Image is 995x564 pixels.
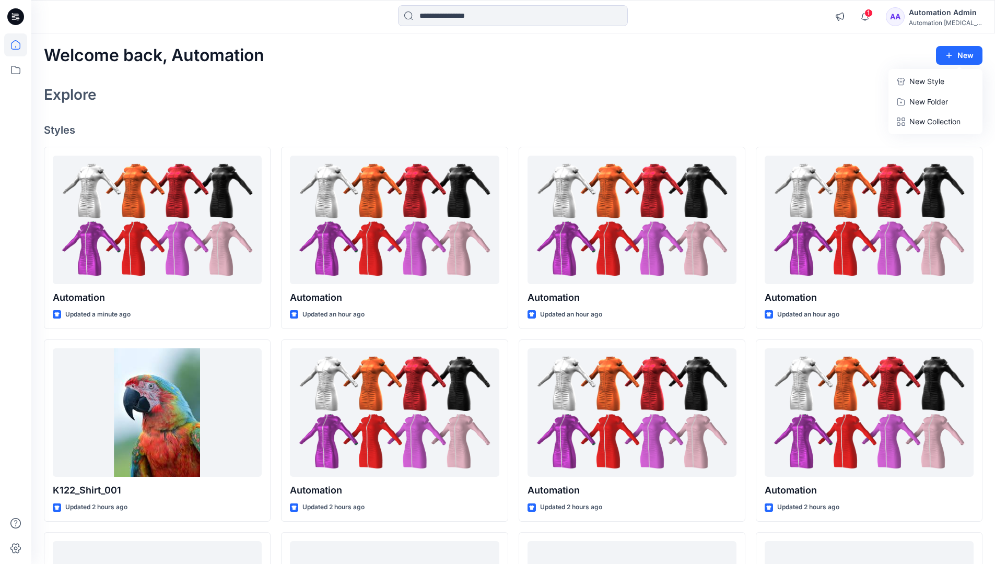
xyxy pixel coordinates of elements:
p: Updated an hour ago [302,309,365,320]
h2: Welcome back, Automation [44,46,264,65]
p: Automation [290,483,499,498]
p: K122_Shirt_001 [53,483,262,498]
a: Automation [290,348,499,477]
p: Updated 2 hours ago [540,502,602,513]
h4: Styles [44,124,982,136]
p: Automation [528,483,736,498]
p: Automation [528,290,736,305]
div: AA [886,7,905,26]
a: Automation [528,348,736,477]
p: Updated 2 hours ago [777,502,839,513]
p: Updated 2 hours ago [65,502,127,513]
p: Updated an hour ago [540,309,602,320]
div: Automation Admin [909,6,982,19]
p: Automation [53,290,262,305]
p: New Style [909,75,944,88]
a: Automation [53,156,262,285]
button: New [936,46,982,65]
p: Automation [290,290,499,305]
h2: Explore [44,86,97,103]
p: Updated an hour ago [777,309,839,320]
a: New Style [891,71,980,92]
a: Automation [765,156,974,285]
p: Automation [765,290,974,305]
span: 1 [864,9,873,17]
a: Automation [528,156,736,285]
p: New Collection [909,115,961,128]
p: Updated a minute ago [65,309,131,320]
p: Updated 2 hours ago [302,502,365,513]
a: Automation [765,348,974,477]
a: Automation [290,156,499,285]
div: Automation [MEDICAL_DATA]... [909,19,982,27]
a: K122_Shirt_001 [53,348,262,477]
p: New Folder [909,96,948,107]
p: Automation [765,483,974,498]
